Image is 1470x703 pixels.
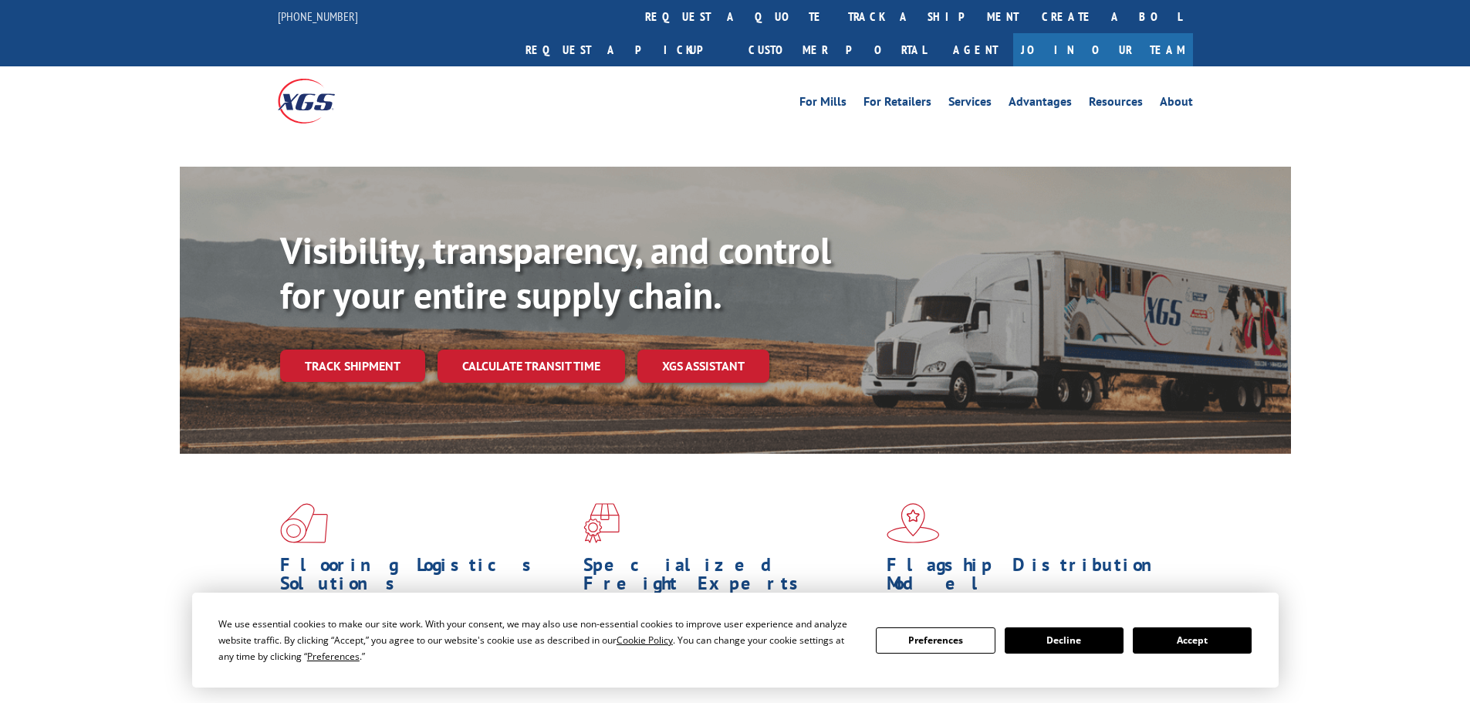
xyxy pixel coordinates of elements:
[192,593,1279,688] div: Cookie Consent Prompt
[1013,33,1193,66] a: Join Our Team
[280,503,328,543] img: xgs-icon-total-supply-chain-intelligence-red
[583,503,620,543] img: xgs-icon-focused-on-flooring-red
[1133,627,1252,654] button: Accept
[948,96,992,113] a: Services
[280,556,572,600] h1: Flooring Logistics Solutions
[1089,96,1143,113] a: Resources
[307,650,360,663] span: Preferences
[876,627,995,654] button: Preferences
[280,350,425,382] a: Track shipment
[637,350,769,383] a: XGS ASSISTANT
[887,503,940,543] img: xgs-icon-flagship-distribution-model-red
[1005,627,1124,654] button: Decline
[278,8,358,24] a: [PHONE_NUMBER]
[617,634,673,647] span: Cookie Policy
[938,33,1013,66] a: Agent
[218,616,857,664] div: We use essential cookies to make our site work. With your consent, we may also use non-essential ...
[1009,96,1072,113] a: Advantages
[438,350,625,383] a: Calculate transit time
[887,556,1178,600] h1: Flagship Distribution Model
[280,226,831,319] b: Visibility, transparency, and control for your entire supply chain.
[514,33,737,66] a: Request a pickup
[1160,96,1193,113] a: About
[799,96,847,113] a: For Mills
[737,33,938,66] a: Customer Portal
[863,96,931,113] a: For Retailers
[583,556,875,600] h1: Specialized Freight Experts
